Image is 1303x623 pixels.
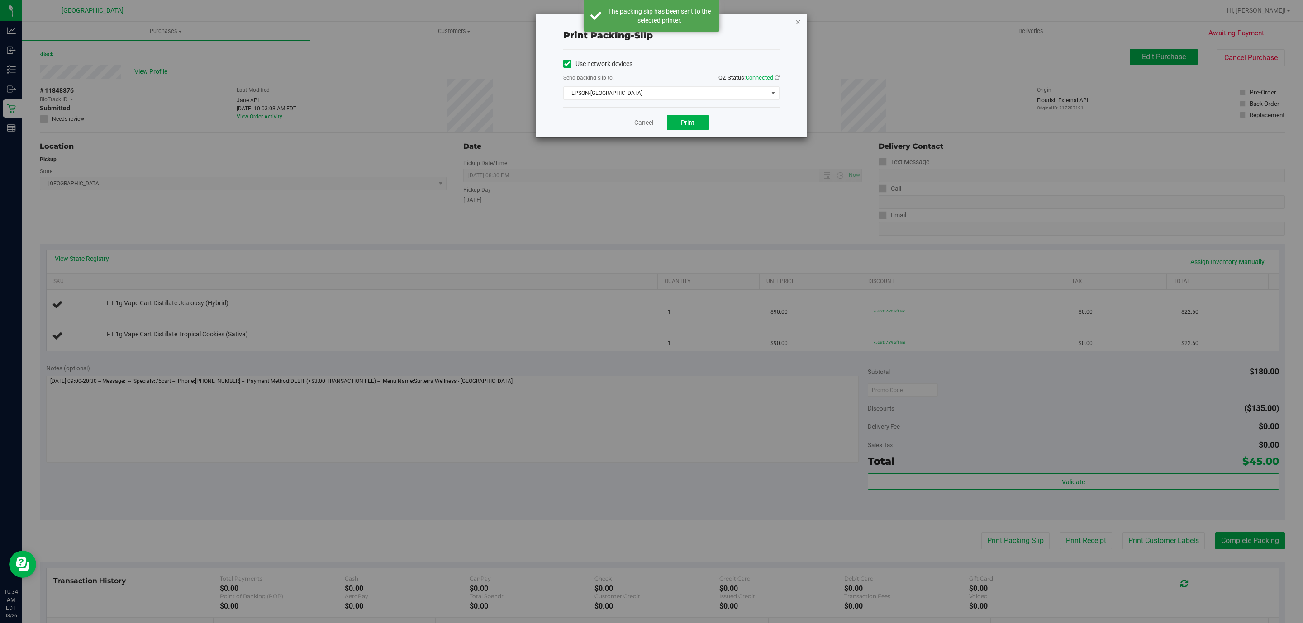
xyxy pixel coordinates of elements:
a: Cancel [634,118,653,127]
button: Print [667,115,709,130]
iframe: Resource center [9,551,36,578]
span: select [767,87,779,99]
span: Print [681,119,694,126]
span: Connected [746,74,773,81]
label: Send packing-slip to: [563,74,614,82]
div: The packing slip has been sent to the selected printer. [606,7,713,25]
span: EPSON-[GEOGRAPHIC_DATA] [564,87,768,99]
span: Print packing-slip [563,30,653,41]
label: Use network devices [563,59,632,69]
span: QZ Status: [718,74,780,81]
